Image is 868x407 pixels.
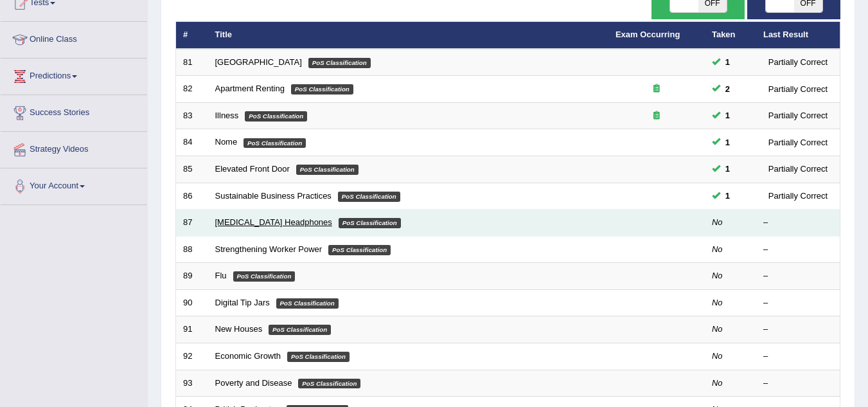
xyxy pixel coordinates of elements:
[215,217,332,227] a: [MEDICAL_DATA] Headphones
[763,109,833,122] div: Partially Correct
[215,57,302,67] a: [GEOGRAPHIC_DATA]
[616,110,698,122] div: Exam occurring question
[215,191,332,201] a: Sustainable Business Practices
[176,102,208,129] td: 83
[720,189,735,203] span: You can still take this question
[763,162,833,176] div: Partially Correct
[763,323,833,336] div: –
[244,138,306,149] em: PoS Classification
[176,343,208,370] td: 92
[763,189,833,203] div: Partially Correct
[176,49,208,76] td: 81
[176,316,208,343] td: 91
[712,298,723,307] em: No
[291,84,353,95] em: PoS Classification
[215,137,238,147] a: Nome
[176,263,208,290] td: 89
[763,55,833,69] div: Partially Correct
[720,109,735,122] span: You can still take this question
[720,55,735,69] span: You can still take this question
[720,162,735,176] span: You can still take this question
[215,378,292,388] a: Poverty and Disease
[215,244,323,254] a: Strengthening Worker Power
[215,271,227,280] a: Flu
[1,168,147,201] a: Your Account
[720,82,735,96] span: You can still take this question
[616,83,698,95] div: Exam occurring question
[215,298,270,307] a: Digital Tip Jars
[269,325,331,335] em: PoS Classification
[763,217,833,229] div: –
[208,22,608,49] th: Title
[287,352,350,362] em: PoS Classification
[176,289,208,316] td: 90
[176,156,208,183] td: 85
[215,324,263,334] a: New Houses
[233,271,296,282] em: PoS Classification
[763,136,833,149] div: Partially Correct
[215,111,239,120] a: Illness
[176,129,208,156] td: 84
[328,245,391,255] em: PoS Classification
[756,22,840,49] th: Last Result
[712,351,723,361] em: No
[712,324,723,334] em: No
[176,370,208,397] td: 93
[215,351,281,361] a: Economic Growth
[712,217,723,227] em: No
[712,271,723,280] em: No
[215,164,290,174] a: Elevated Front Door
[1,22,147,54] a: Online Class
[763,297,833,309] div: –
[308,58,371,68] em: PoS Classification
[176,236,208,263] td: 88
[176,210,208,237] td: 87
[215,84,285,93] a: Apartment Renting
[720,136,735,149] span: You can still take this question
[616,30,680,39] a: Exam Occurring
[705,22,756,49] th: Taken
[338,192,400,202] em: PoS Classification
[296,165,359,175] em: PoS Classification
[1,59,147,91] a: Predictions
[176,183,208,210] td: 86
[712,378,723,388] em: No
[176,22,208,49] th: #
[339,218,401,228] em: PoS Classification
[763,82,833,96] div: Partially Correct
[245,111,307,122] em: PoS Classification
[1,132,147,164] a: Strategy Videos
[298,379,360,389] em: PoS Classification
[176,76,208,103] td: 82
[712,244,723,254] em: No
[1,95,147,127] a: Success Stories
[763,377,833,390] div: –
[763,270,833,282] div: –
[763,244,833,256] div: –
[763,350,833,363] div: –
[276,298,339,309] em: PoS Classification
